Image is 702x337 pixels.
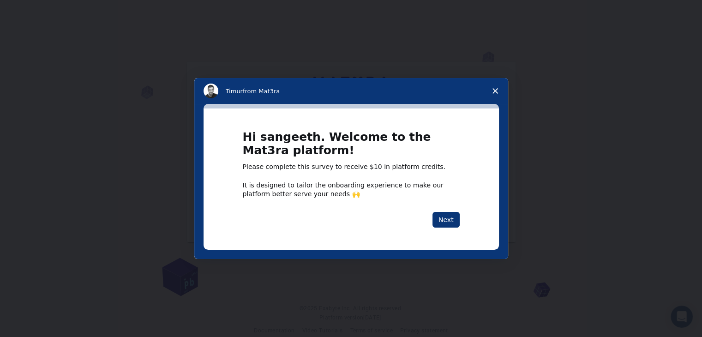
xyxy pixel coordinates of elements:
[243,131,460,162] h1: Hi sangeeth. Welcome to the Mat3ra platform!
[226,88,243,95] span: Timur
[18,6,52,15] span: Support
[243,162,460,172] div: Please complete this survey to receive $10 in platform credits.
[204,84,218,98] img: Profile image for Timur
[482,78,508,104] span: Close survey
[432,212,460,228] button: Next
[243,88,280,95] span: from Mat3ra
[243,181,460,198] div: It is designed to tailor the onboarding experience to make our platform better serve your needs 🙌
